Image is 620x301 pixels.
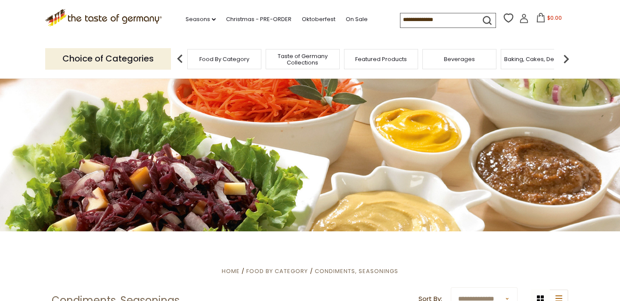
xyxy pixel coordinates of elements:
[246,267,308,275] a: Food By Category
[302,15,335,24] a: Oktoberfest
[199,56,249,62] a: Food By Category
[222,267,240,275] a: Home
[186,15,216,24] a: Seasons
[45,48,171,69] p: Choice of Categories
[226,15,291,24] a: Christmas - PRE-ORDER
[171,50,189,68] img: previous arrow
[530,13,567,26] button: $0.00
[444,56,475,62] a: Beverages
[547,14,562,21] span: $0.00
[355,56,407,62] a: Featured Products
[346,15,368,24] a: On Sale
[504,56,571,62] a: Baking, Cakes, Desserts
[315,267,398,275] a: Condiments, Seasonings
[558,50,575,68] img: next arrow
[268,53,337,66] a: Taste of Germany Collections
